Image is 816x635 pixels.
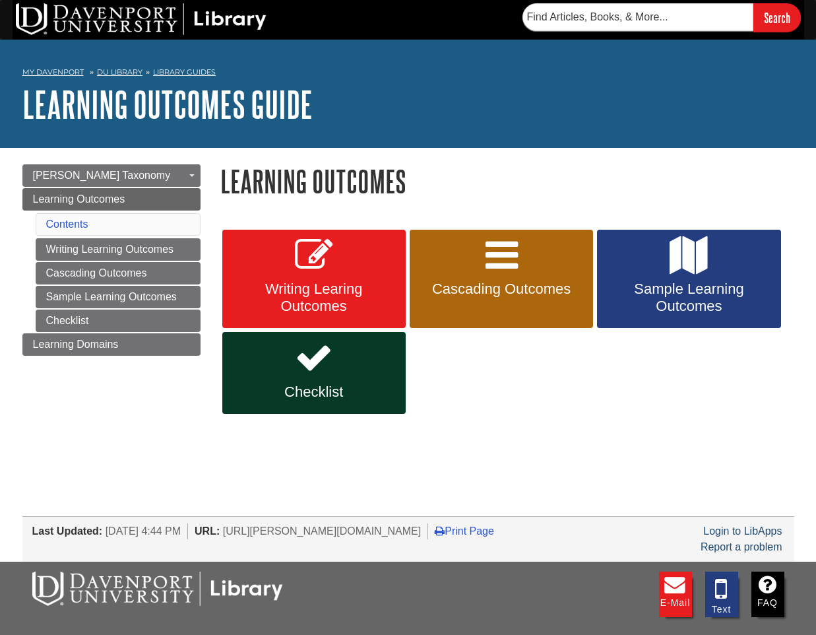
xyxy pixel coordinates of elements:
[410,230,593,329] a: Cascading Outcomes
[16,3,267,35] img: DU Library
[46,218,88,230] a: Contents
[33,170,171,181] span: [PERSON_NAME] Taxonomy
[36,310,201,332] a: Checklist
[33,193,125,205] span: Learning Outcomes
[232,384,396,401] span: Checklist
[22,84,313,125] a: Learning Outcomes Guide
[32,525,103,537] span: Last Updated:
[751,572,784,617] a: FAQ
[22,164,201,187] a: [PERSON_NAME] Taxonomy
[223,525,422,537] span: [URL][PERSON_NAME][DOMAIN_NAME]
[232,281,396,315] span: Writing Learing Outcomes
[22,67,84,78] a: My Davenport
[22,164,201,356] div: Guide Page Menu
[435,525,494,537] a: Print Page
[32,572,283,606] img: DU Libraries
[659,572,692,617] a: E-mail
[522,3,801,32] form: Searches DU Library's articles, books, and more
[220,164,794,198] h1: Learning Outcomes
[97,67,142,77] a: DU Library
[705,572,738,617] a: Text
[36,286,201,308] a: Sample Learning Outcomes
[106,525,181,537] span: [DATE] 4:44 PM
[36,238,201,261] a: Writing Learning Outcomes
[607,281,770,315] span: Sample Learning Outcomes
[703,525,782,537] a: Login to LibApps
[195,525,220,537] span: URL:
[753,3,801,32] input: Search
[22,188,201,211] a: Learning Outcomes
[522,3,753,31] input: Find Articles, Books, & More...
[597,230,780,329] a: Sample Learning Outcomes
[22,63,794,84] nav: breadcrumb
[222,332,406,414] a: Checklist
[22,333,201,356] a: Learning Domains
[36,262,201,284] a: Cascading Outcomes
[701,541,782,552] a: Report a problem
[33,339,119,350] span: Learning Domains
[420,281,583,298] span: Cascading Outcomes
[222,230,406,329] a: Writing Learing Outcomes
[435,525,445,536] i: Print Page
[153,67,216,77] a: Library Guides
